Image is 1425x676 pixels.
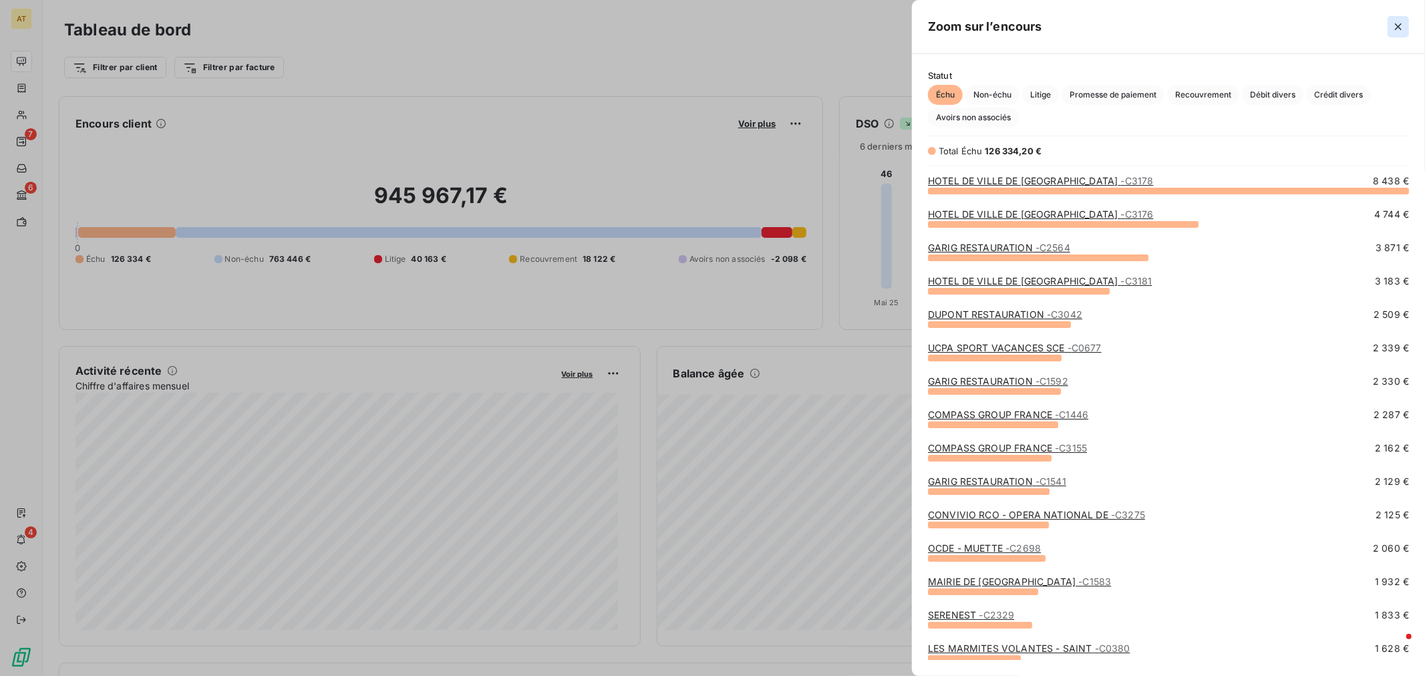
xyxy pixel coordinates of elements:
[1120,275,1152,287] span: - C3181
[928,208,1153,220] a: HOTEL DE VILLE DE [GEOGRAPHIC_DATA]
[1380,631,1412,663] iframe: Intercom live chat
[1373,174,1409,188] span: 8 438 €
[1120,175,1153,186] span: - C3178
[1055,442,1087,454] span: - C3155
[1375,609,1409,622] span: 1 833 €
[928,70,1409,81] span: Statut
[1078,576,1111,587] span: - C1583
[928,342,1102,353] a: UCPA SPORT VACANCES SCE
[1373,542,1409,555] span: 2 060 €
[1022,85,1059,105] button: Litige
[1036,476,1066,487] span: - C1541
[912,174,1425,660] div: grid
[1375,475,1409,488] span: 2 129 €
[928,476,1066,487] a: GARIG RESTAURATION
[1374,208,1409,221] span: 4 744 €
[965,85,1019,105] button: Non-échu
[1068,342,1102,353] span: - C0677
[928,309,1082,320] a: DUPONT RESTAURATION
[928,17,1042,36] h5: Zoom sur l’encours
[1036,375,1068,387] span: - C1592
[928,275,1152,287] a: HOTEL DE VILLE DE [GEOGRAPHIC_DATA]
[1375,642,1409,655] span: 1 628 €
[1374,308,1409,321] span: 2 509 €
[928,175,1153,186] a: HOTEL DE VILLE DE [GEOGRAPHIC_DATA]
[1374,408,1409,421] span: 2 287 €
[928,108,1019,128] button: Avoirs non associés
[928,85,963,105] button: Échu
[1373,341,1409,355] span: 2 339 €
[928,542,1041,554] a: OCDE - MUETTE
[928,643,1130,654] a: LES MARMITES VOLANTES - SAINT
[928,242,1070,253] a: GARIG RESTAURATION
[1242,85,1303,105] button: Débit divers
[1111,509,1145,520] span: - C3275
[928,509,1145,520] a: CONVIVIO RCO - OPERA NATIONAL DE
[928,576,1111,587] a: MAIRIE DE [GEOGRAPHIC_DATA]
[939,146,983,156] span: Total Échu
[928,375,1068,387] a: GARIG RESTAURATION
[928,442,1087,454] a: COMPASS GROUP FRANCE
[928,609,1014,621] a: SERENEST
[1376,508,1409,522] span: 2 125 €
[979,609,1014,621] span: - C2329
[1120,208,1153,220] span: - C3176
[1005,542,1041,554] span: - C2698
[1095,643,1130,654] span: - C0380
[1373,375,1409,388] span: 2 330 €
[1376,241,1409,255] span: 3 871 €
[1062,85,1164,105] button: Promesse de paiement
[1036,242,1070,253] span: - C2564
[1047,309,1082,320] span: - C3042
[1375,442,1409,455] span: 2 162 €
[1375,575,1409,588] span: 1 932 €
[1306,85,1371,105] button: Crédit divers
[1167,85,1239,105] button: Recouvrement
[985,146,1042,156] span: 126 334,20 €
[1055,409,1088,420] span: - C1446
[928,409,1088,420] a: COMPASS GROUP FRANCE
[1375,275,1409,288] span: 3 183 €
